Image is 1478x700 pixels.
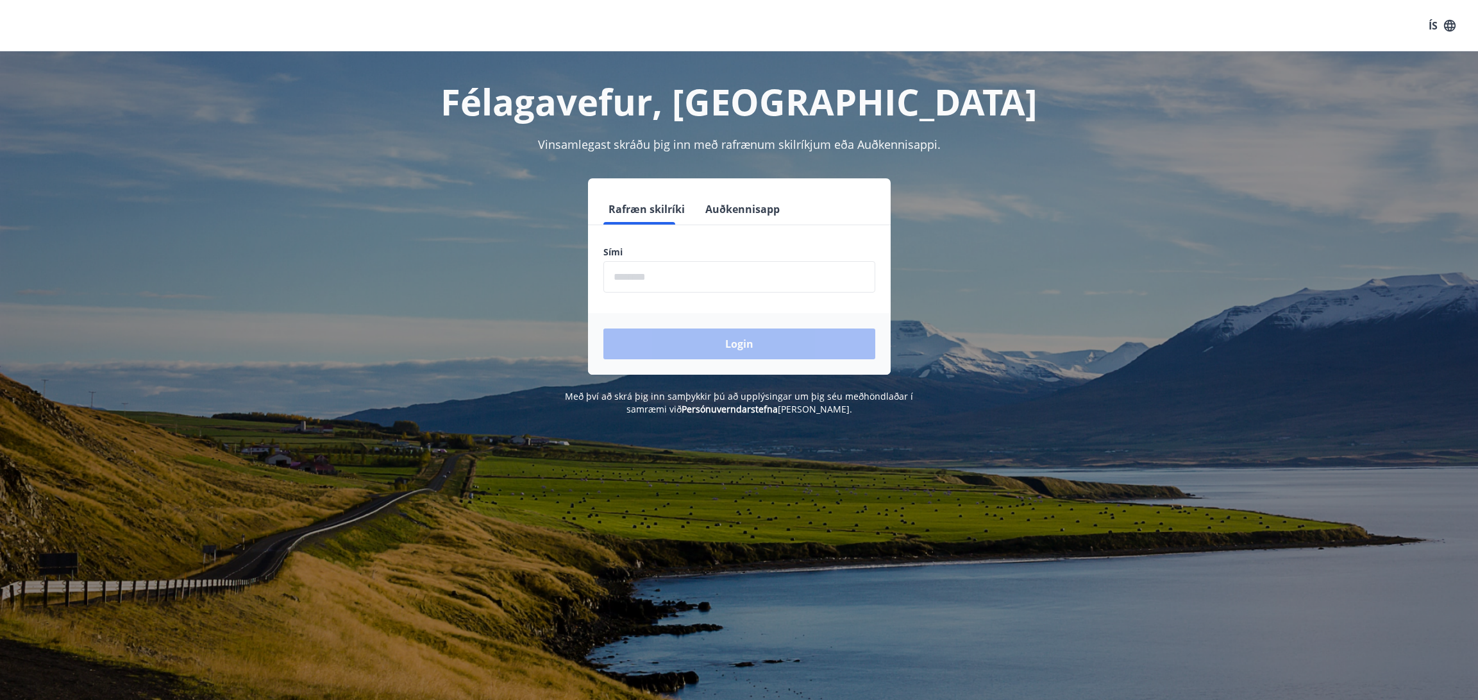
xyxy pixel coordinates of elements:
a: Persónuverndarstefna [682,403,778,415]
h1: Félagavefur, [GEOGRAPHIC_DATA] [293,77,1186,126]
label: Sími [603,246,875,259]
button: Auðkennisapp [700,194,785,225]
button: ÍS [1422,14,1463,37]
span: Vinsamlegast skráðu þig inn með rafrænum skilríkjum eða Auðkennisappi. [538,137,941,152]
span: Með því að skrá þig inn samþykkir þú að upplýsingar um þig séu meðhöndlaðar í samræmi við [PERSON... [565,390,913,415]
button: Rafræn skilríki [603,194,690,225]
